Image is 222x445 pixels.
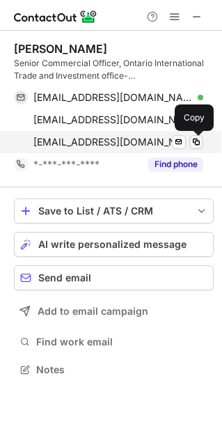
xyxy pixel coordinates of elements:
[33,114,193,126] span: [EMAIL_ADDRESS][DOMAIN_NAME]
[33,136,188,148] span: [EMAIL_ADDRESS][DOMAIN_NAME]
[14,265,214,290] button: Send email
[38,205,189,217] div: Save to List / ATS / CRM
[38,272,91,283] span: Send email
[33,91,193,104] span: [EMAIL_ADDRESS][DOMAIN_NAME]
[14,57,214,82] div: Senior Commercial Officer, Ontario International Trade and Investment office- [GEOGRAPHIC_DATA], ...
[36,336,208,348] span: Find work email
[38,306,148,317] span: Add to email campaign
[14,360,214,380] button: Notes
[14,299,214,324] button: Add to email campaign
[14,42,107,56] div: [PERSON_NAME]
[148,157,203,171] button: Reveal Button
[36,364,208,376] span: Notes
[14,198,214,224] button: save-profile-one-click
[38,239,187,250] span: AI write personalized message
[14,8,97,25] img: ContactOut v5.3.10
[14,232,214,257] button: AI write personalized message
[14,332,214,352] button: Find work email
